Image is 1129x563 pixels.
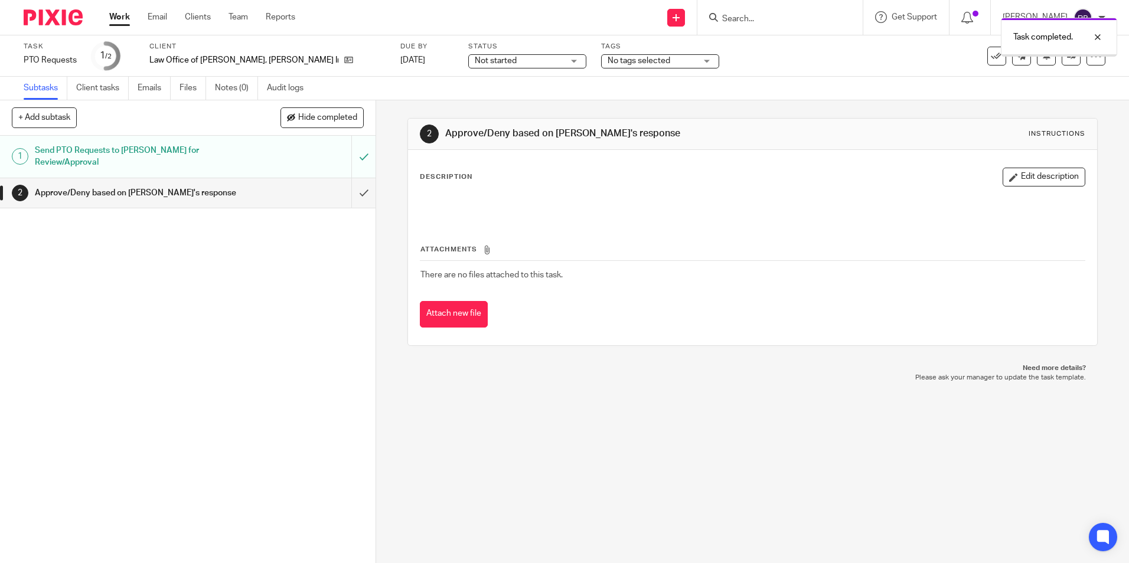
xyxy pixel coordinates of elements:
a: Clients [185,11,211,23]
a: Work [109,11,130,23]
h1: Approve/Deny based on [PERSON_NAME]'s response [35,184,238,202]
a: Email [148,11,167,23]
button: Attach new file [420,301,488,328]
p: Please ask your manager to update the task template. [419,373,1085,382]
button: Hide completed [280,107,364,127]
label: Task [24,42,77,51]
div: PTO Requests [24,54,77,66]
span: No tags selected [608,57,670,65]
div: 1 [100,49,112,63]
p: Task completed. [1013,31,1073,43]
button: + Add subtask [12,107,77,127]
img: svg%3E [1073,8,1092,27]
small: /2 [105,53,112,60]
label: Client [149,42,386,51]
a: Client tasks [76,77,129,100]
span: There are no files attached to this task. [420,271,563,279]
a: Files [180,77,206,100]
a: Notes (0) [215,77,258,100]
span: Not started [475,57,517,65]
a: Subtasks [24,77,67,100]
label: Due by [400,42,453,51]
div: 1 [12,148,28,165]
a: Team [229,11,248,23]
div: 2 [12,185,28,201]
span: Attachments [420,246,477,253]
p: Need more details? [419,364,1085,373]
p: Description [420,172,472,182]
a: Audit logs [267,77,312,100]
img: Pixie [24,9,83,25]
p: Law Office of [PERSON_NAME], [PERSON_NAME] Immigration Law [149,54,338,66]
div: 2 [420,125,439,143]
span: Hide completed [298,113,357,123]
a: Emails [138,77,171,100]
h1: Approve/Deny based on [PERSON_NAME]'s response [445,127,778,140]
button: Edit description [1003,168,1085,186]
a: Reports [266,11,295,23]
span: [DATE] [400,56,425,64]
div: Instructions [1029,129,1085,139]
label: Status [468,42,586,51]
h1: Send PTO Requests to [PERSON_NAME] for Review/Approval [35,142,238,172]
